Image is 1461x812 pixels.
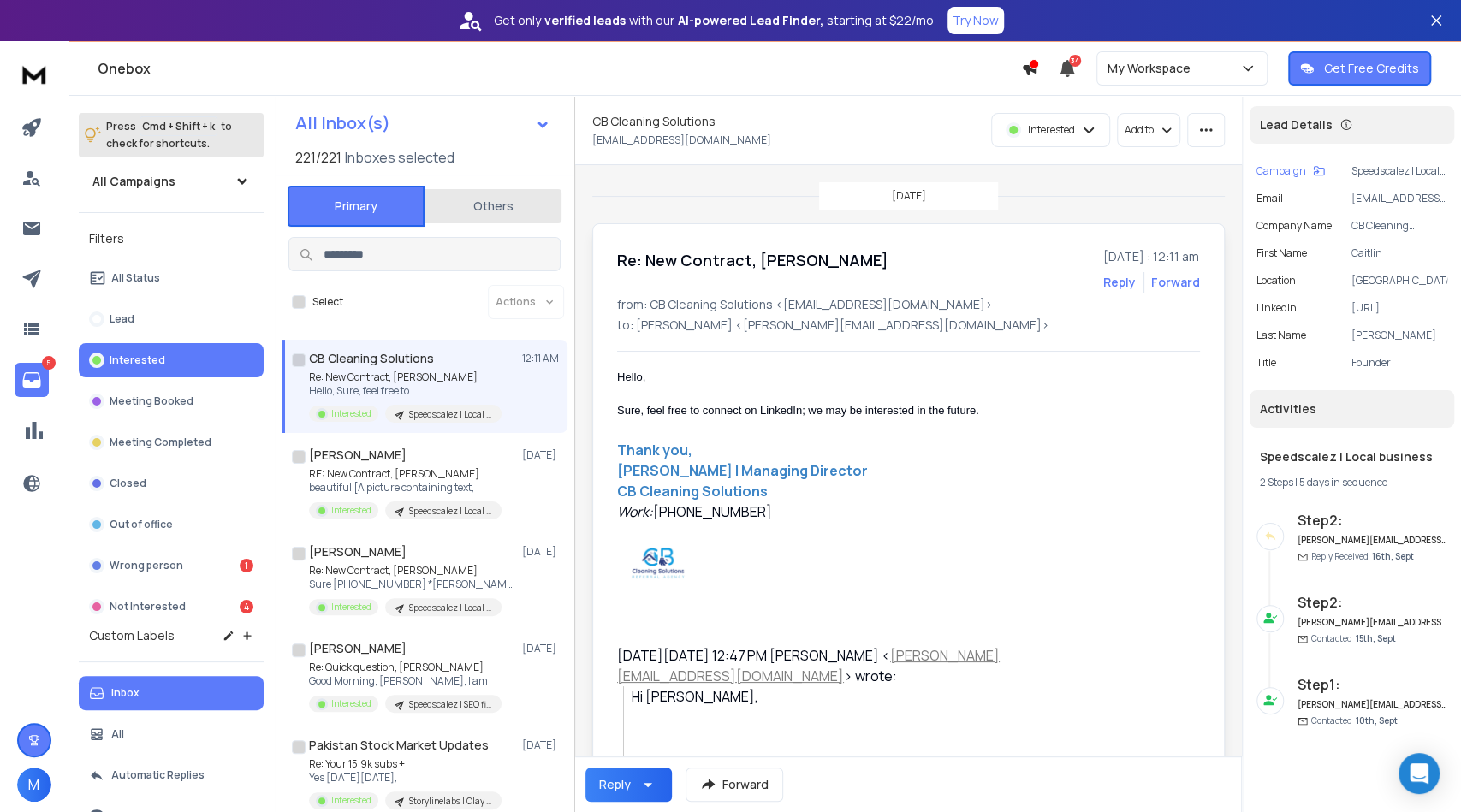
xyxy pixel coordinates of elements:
button: Not Interested4 [79,590,264,624]
p: Speedscalez | Local business [409,408,491,421]
p: 12:11 AM [522,352,561,365]
p: Contacted [1311,632,1396,645]
p: Campaign [1256,164,1306,178]
p: Speedscalez | Local business [409,602,491,614]
p: Interested [331,794,371,807]
p: Interested [331,601,371,613]
p: Closed [110,477,146,490]
p: Re: New Contract, [PERSON_NAME] [309,370,502,384]
p: Not Interested [110,600,186,613]
h6: Step 1 : [1298,674,1447,695]
label: Select [312,295,343,309]
p: Caitlin [1351,246,1447,260]
h1: CB Cleaning Solutions [309,350,434,367]
h1: Pakistan Stock Market Updates [309,737,489,754]
button: Campaign [1256,164,1325,178]
div: Open Intercom Messenger [1399,753,1440,794]
p: [PERSON_NAME] [1351,329,1447,342]
button: Lead [79,302,264,336]
p: Good Morning, [PERSON_NAME], I am [309,674,502,688]
h6: [PERSON_NAME][EMAIL_ADDRESS][DOMAIN_NAME] [1298,616,1447,629]
img: AIorK4w_7Lbhb-LE4cRZ22c5g6yQUxPdVSngxKK-z-Zv-dvM1l4Pp_4hfBZLw9e-k-B4skvIQ2zwPLk5nW44 [617,522,699,604]
button: Inbox [79,676,264,710]
p: Lead [110,312,134,326]
p: Interested [331,697,371,710]
h3: Custom Labels [89,627,175,644]
p: Company Name [1256,219,1332,233]
h3: Inboxes selected [345,147,454,168]
h1: All Inbox(s) [295,115,390,132]
button: Get Free Credits [1288,51,1431,86]
p: [DATE] [892,189,926,203]
p: Hello, Sure, feel free to [309,384,502,398]
p: Lead Details [1260,116,1333,133]
span: 2 Steps [1260,475,1293,489]
h1: [PERSON_NAME] [309,543,407,560]
p: Email [1256,192,1283,205]
p: Automatic Replies [111,768,205,782]
p: Storylinelabs | Clay campaign set 1 270825 [409,795,491,808]
div: Reply [599,776,631,793]
p: [EMAIL_ADDRESS][DOMAIN_NAME] [1351,192,1447,205]
span: 221 / 221 [295,147,341,168]
div: [PHONE_NUMBER] [617,501,1117,522]
p: Get Free Credits [1324,60,1419,77]
button: Meeting Booked [79,384,264,418]
a: 5 [15,363,49,397]
h1: Speedscalez | Local business [1260,448,1444,465]
button: M [17,768,51,802]
button: Wrong person1 [79,548,264,583]
i: Work: [617,502,653,521]
font: [PERSON_NAME] | Managing Director [617,461,868,480]
h6: [PERSON_NAME][EMAIL_ADDRESS][DOMAIN_NAME] [1298,534,1447,547]
p: beautiful [A picture containing text, [309,481,502,495]
h6: Step 2 : [1298,510,1447,530]
font: Thank you, [617,441,692,459]
p: All Status [111,271,160,285]
h1: Onebox [98,58,1021,79]
p: 5 [42,356,56,370]
h1: Re: New Contract, [PERSON_NAME] [617,248,888,272]
b: CB Cleaning Solutions [617,482,768,501]
div: Activities [1250,390,1454,428]
p: RE: New Contract, [PERSON_NAME] [309,467,502,481]
span: 16th, Sept [1372,550,1414,562]
p: Meeting Booked [110,394,193,408]
p: Sure [PHONE_NUMBER] *[PERSON_NAME]* Chief [309,578,514,591]
div: 4 [240,600,253,613]
p: Meeting Completed [110,436,211,449]
div: Sure, feel free to connect on LinkedIn; we may be interested in the future. [617,402,1117,419]
h1: [PERSON_NAME] [309,640,407,657]
button: Meeting Completed [79,425,264,459]
span: 34 [1069,55,1081,67]
p: Add to [1125,123,1154,137]
button: Try Now [947,7,1004,34]
p: Speedscalez | SEO firms | [GEOGRAPHIC_DATA] [409,698,491,711]
span: 5 days in sequence [1299,475,1387,489]
button: Interested [79,343,264,377]
p: Re: New Contract, [PERSON_NAME] [309,564,514,578]
p: Interested [331,504,371,517]
p: Get only with our starting at $22/mo [494,12,934,29]
p: Speedscalez | Local business [1351,164,1447,178]
h1: CB Cleaning Solutions [592,113,716,130]
div: | [1260,476,1444,489]
img: logo [17,58,51,90]
strong: verified leads [544,12,626,29]
h3: Filters [79,227,264,251]
p: Interested [110,353,165,367]
p: Contacted [1311,714,1398,727]
button: Automatic Replies [79,758,264,792]
button: Reply [585,768,672,802]
span: Cmd + Shift + k [140,116,217,136]
h1: All Campaigns [92,173,175,190]
button: All Campaigns [79,164,264,199]
p: [DATE] [522,642,561,655]
p: All [111,727,124,741]
p: Wrong person [110,559,183,572]
p: [DATE] [522,448,561,462]
button: Out of office [79,507,264,542]
p: Reply Received [1311,550,1414,563]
